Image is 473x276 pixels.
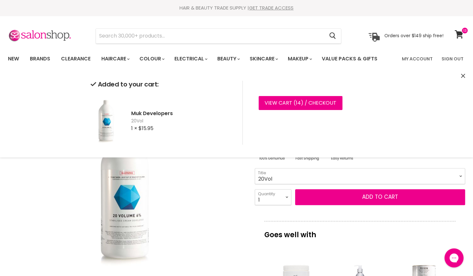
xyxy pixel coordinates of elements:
a: Haircare [97,52,133,66]
a: My Account [398,52,436,66]
p: Goes well with [264,221,456,242]
span: 1 × [131,125,137,132]
select: Quantity [255,189,291,205]
a: Beauty [213,52,244,66]
a: Colour [135,52,168,66]
a: Sign Out [438,52,467,66]
span: $15.95 [139,125,153,132]
form: Product [96,28,341,44]
a: Electrical [170,52,211,66]
a: Makeup [283,52,316,66]
button: Close [461,73,465,79]
a: Value Packs & Gifts [317,52,382,66]
a: GET TRADE ACCESS [249,4,294,11]
span: 20Vol [131,118,232,124]
input: Search [96,29,324,43]
a: Skincare [245,52,282,66]
span: 14 [296,99,301,107]
h2: Added to your cart: [91,81,232,88]
button: Search [324,29,341,43]
iframe: Gorgias live chat messenger [441,246,467,270]
img: Muk Developers [91,97,122,145]
a: Clearance [56,52,95,66]
ul: Main menu [3,50,390,68]
a: New [3,52,24,66]
p: Orders over $149 ship free! [384,33,443,38]
a: View cart (14) / Checkout [259,96,342,110]
button: Add to cart [295,189,465,205]
h2: Muk Developers [131,110,232,117]
img: Muk Developers [75,118,177,271]
a: Brands [25,52,55,66]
